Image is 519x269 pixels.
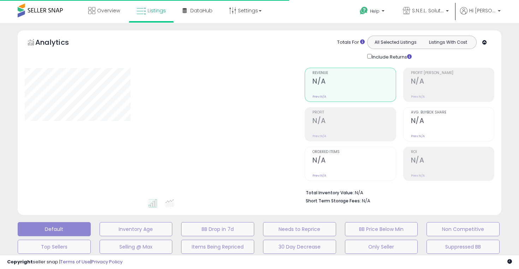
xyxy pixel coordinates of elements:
[362,53,420,61] div: Include Returns
[312,111,395,115] span: Profit
[312,156,395,166] h2: N/A
[412,7,444,14] span: S.N.E.L. Solutions
[306,198,361,204] b: Short Term Storage Fees:
[460,7,501,23] a: Hi [PERSON_NAME]
[370,8,380,14] span: Help
[369,38,422,47] button: All Selected Listings
[148,7,166,14] span: Listings
[181,222,254,236] button: BB Drop in 7d
[18,240,91,254] button: Top Sellers
[312,173,326,178] small: Prev: N/A
[312,117,395,126] h2: N/A
[469,7,496,14] span: Hi [PERSON_NAME]
[60,258,90,265] a: Terms of Use
[345,240,418,254] button: Only Seller
[345,222,418,236] button: BB Price Below Min
[411,150,494,154] span: ROI
[263,222,336,236] button: Needs to Reprice
[337,39,365,46] div: Totals For
[306,190,354,196] b: Total Inventory Value:
[426,222,500,236] button: Non Competitive
[181,240,254,254] button: Items Being Repriced
[312,150,395,154] span: Ordered Items
[411,77,494,87] h2: N/A
[411,156,494,166] h2: N/A
[100,240,173,254] button: Selling @ Max
[411,173,425,178] small: Prev: N/A
[7,259,123,265] div: seller snap | |
[190,7,213,14] span: DataHub
[312,77,395,87] h2: N/A
[411,117,494,126] h2: N/A
[359,6,368,15] i: Get Help
[362,197,370,204] span: N/A
[100,222,173,236] button: Inventory Age
[312,134,326,138] small: Prev: N/A
[411,94,425,99] small: Prev: N/A
[263,240,336,254] button: 30 Day Decrease
[426,240,500,254] button: Suppressed BB
[35,37,83,49] h5: Analytics
[411,71,494,75] span: Profit [PERSON_NAME]
[97,7,120,14] span: Overview
[306,188,489,196] li: N/A
[411,134,425,138] small: Prev: N/A
[7,258,33,265] strong: Copyright
[411,111,494,115] span: Avg. Buybox Share
[354,1,392,23] a: Help
[91,258,123,265] a: Privacy Policy
[422,38,474,47] button: Listings With Cost
[312,71,395,75] span: Revenue
[312,94,326,99] small: Prev: N/A
[18,222,91,236] button: Default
